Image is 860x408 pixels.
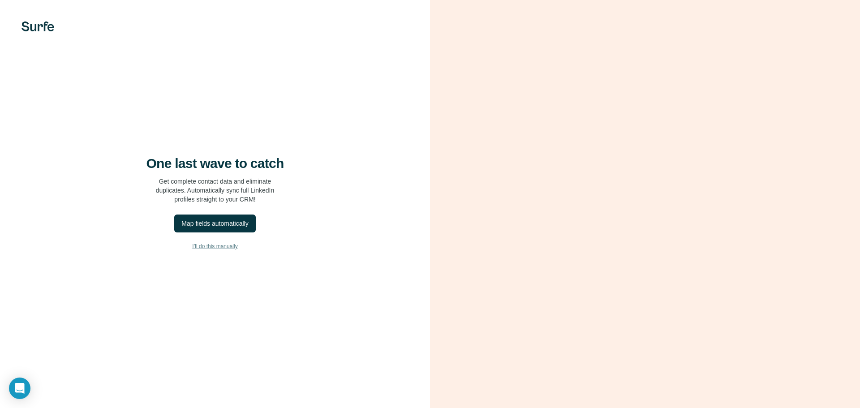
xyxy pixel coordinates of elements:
[181,219,248,228] div: Map fields automatically
[9,378,30,399] div: Open Intercom Messenger
[21,21,54,31] img: Surfe's logo
[192,242,237,250] span: I’ll do this manually
[18,240,412,253] button: I’ll do this manually
[174,215,255,232] button: Map fields automatically
[146,155,284,172] h4: One last wave to catch
[156,177,275,204] p: Get complete contact data and eliminate duplicates. Automatically sync full LinkedIn profiles str...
